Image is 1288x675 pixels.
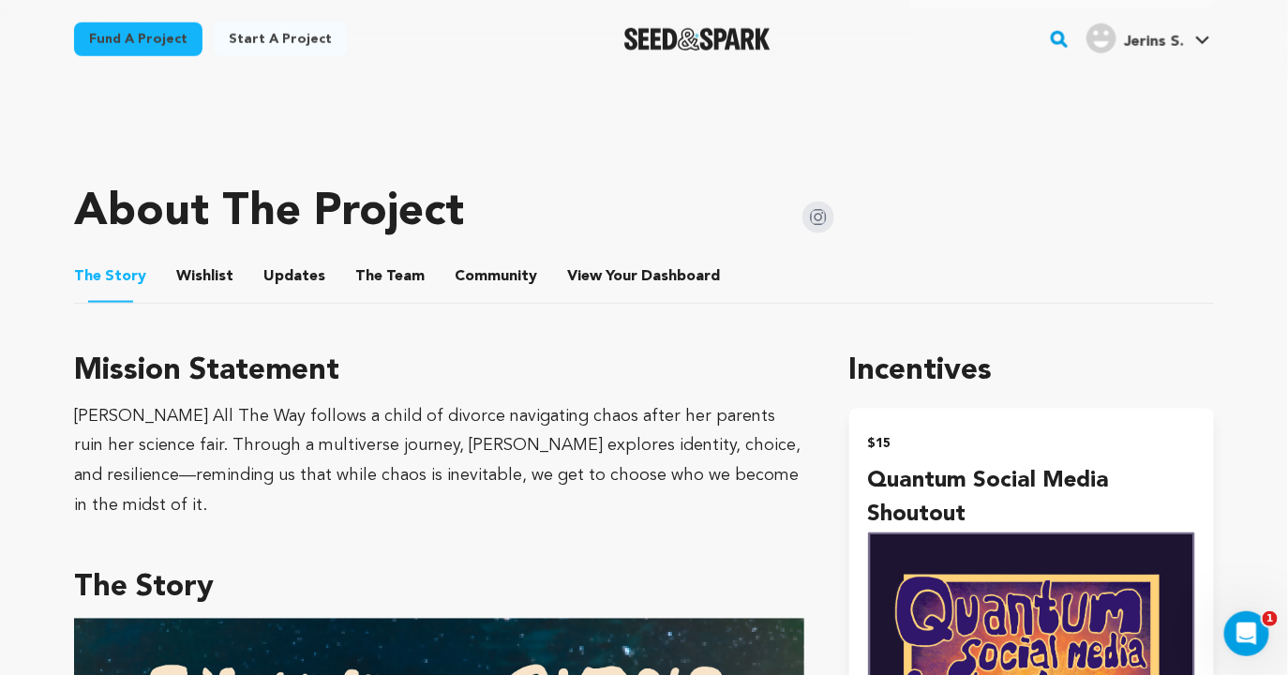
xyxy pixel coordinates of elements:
img: user.png [1086,23,1116,53]
a: Start a project [214,22,347,56]
h3: Mission Statement [74,349,804,394]
h3: The Story [74,566,804,611]
span: Community [455,265,537,288]
div: Jerins S.'s Profile [1086,23,1184,53]
span: 1 [1263,611,1278,626]
a: Seed&Spark Homepage [624,28,771,51]
h1: Incentives [849,349,1214,394]
h2: $15 [868,431,1195,457]
span: Jerins S. [1124,35,1184,50]
span: Dashboard [641,265,720,288]
a: ViewYourDashboard [567,265,724,288]
span: The [74,265,101,288]
a: Fund a project [74,22,202,56]
span: Updates [263,265,325,288]
a: Jerins S.'s Profile [1083,20,1214,53]
span: Your [567,265,724,288]
span: Team [355,265,425,288]
div: [PERSON_NAME] All The Way follows a child of divorce navigating chaos after her parents ruin her ... [74,401,804,521]
h4: Quantum Social Media Shoutout [868,465,1195,532]
span: Jerins S.'s Profile [1083,20,1214,59]
h1: About The Project [74,190,464,235]
img: Seed&Spark Logo Dark Mode [624,28,771,51]
span: Story [74,265,146,288]
img: Seed&Spark Instagram Icon [802,202,834,233]
span: Wishlist [176,265,233,288]
iframe: Intercom live chat [1224,611,1269,656]
span: The [355,265,382,288]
